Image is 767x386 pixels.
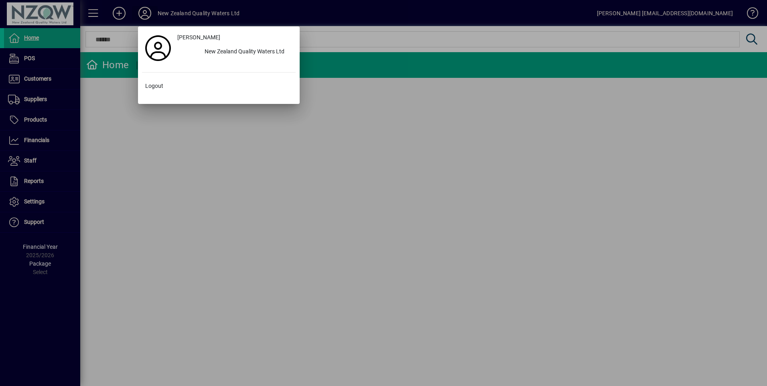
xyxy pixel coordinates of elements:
a: Profile [142,41,174,55]
a: [PERSON_NAME] [174,30,296,45]
span: [PERSON_NAME] [177,33,220,42]
button: New Zealand Quality Waters Ltd [174,45,296,59]
div: New Zealand Quality Waters Ltd [198,45,296,59]
button: Logout [142,79,296,93]
span: Logout [145,82,163,90]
